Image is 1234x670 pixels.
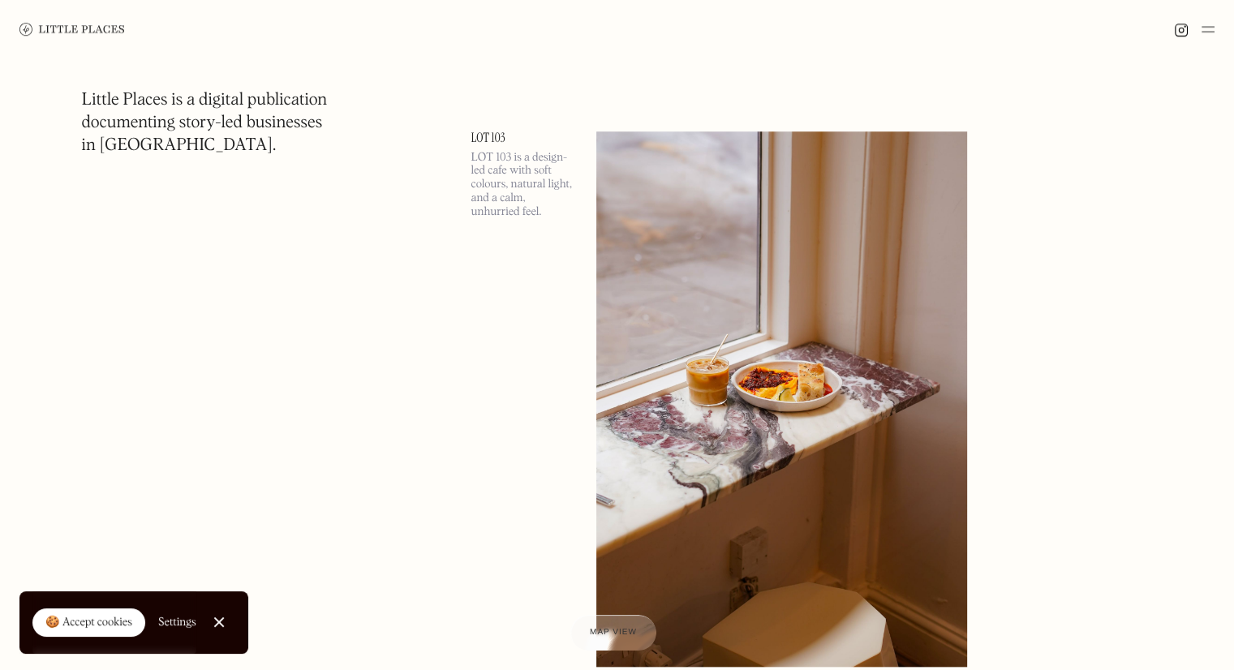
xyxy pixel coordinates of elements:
[590,628,637,637] span: Map view
[471,151,577,219] p: LOT 103 is a design-led cafe with soft colours, natural light, and a calm, unhurried feel.
[570,615,656,651] a: Map view
[32,608,145,638] a: 🍪 Accept cookies
[158,604,196,641] a: Settings
[596,131,967,668] img: LOT 103
[218,622,219,623] div: Close Cookie Popup
[158,616,196,628] div: Settings
[82,89,328,157] h1: Little Places is a digital publication documenting story-led businesses in [GEOGRAPHIC_DATA].
[45,615,132,631] div: 🍪 Accept cookies
[203,606,235,638] a: Close Cookie Popup
[471,131,577,144] a: LOT 103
